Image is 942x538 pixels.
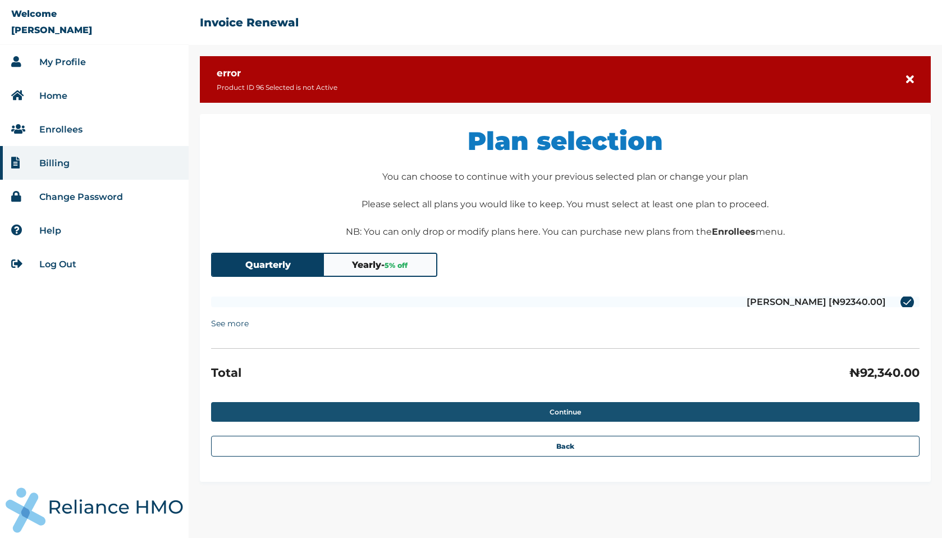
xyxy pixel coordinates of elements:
[11,8,57,19] p: Welcome
[211,198,920,211] p: Please select all plans you would like to keep. You must select at least one plan to proceed.
[712,226,756,237] b: Enrollees
[211,297,920,307] label: [PERSON_NAME] [₦92340.00]
[211,402,920,422] button: Continue
[200,16,299,29] h2: Invoice Renewal
[211,125,920,156] h1: Plan selection
[211,366,241,380] h3: Total
[39,90,67,101] a: Home
[39,57,86,67] a: My Profile
[211,313,249,334] summary: See more
[217,83,337,92] p: Product ID 96 Selected is not Active
[11,25,92,35] p: [PERSON_NAME]
[39,259,76,270] a: Log Out
[211,436,920,457] button: Back
[849,366,920,380] h3: ₦ 92,340.00
[212,254,324,276] button: Quarterly
[39,124,83,135] a: Enrollees
[39,158,70,168] a: Billing
[39,192,123,202] a: Change Password
[211,170,920,184] p: You can choose to continue with your previous selected plan or change your plan
[6,487,183,533] img: RelianceHMO's Logo
[39,225,61,236] a: Help
[385,261,408,270] span: 5 % off
[324,254,436,276] button: Yearly-5% off
[211,225,920,239] p: NB: You can only drop or modify plans here. You can purchase new plans from the menu.
[217,67,337,79] h3: error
